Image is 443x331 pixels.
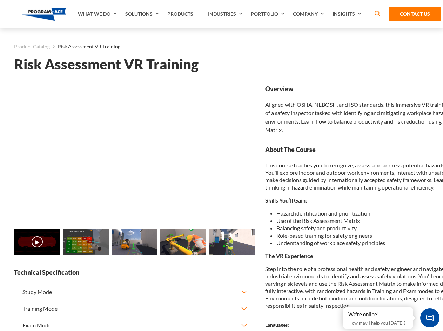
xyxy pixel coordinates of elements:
[265,322,289,328] strong: Languages:
[420,308,439,327] span: Chat Widget
[389,7,441,21] a: Contact Us
[348,319,408,327] p: How may I help you [DATE]?
[209,229,255,255] img: Risk Assessment VR Training - Preview 4
[14,268,254,277] strong: Technical Specification
[14,85,254,220] iframe: Risk Assessment VR Training - Video 0
[348,311,408,318] div: We're online!
[50,42,120,51] li: Risk Assessment VR Training
[22,8,66,21] img: Program-Ace
[32,236,43,247] button: ▶
[14,284,254,300] button: Study Mode
[112,229,157,255] img: Risk Assessment VR Training - Preview 2
[14,300,254,317] button: Training Mode
[160,229,206,255] img: Risk Assessment VR Training - Preview 3
[14,229,60,255] img: Risk Assessment VR Training - Video 0
[14,42,50,51] a: Product Catalog
[63,229,109,255] img: Risk Assessment VR Training - Preview 1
